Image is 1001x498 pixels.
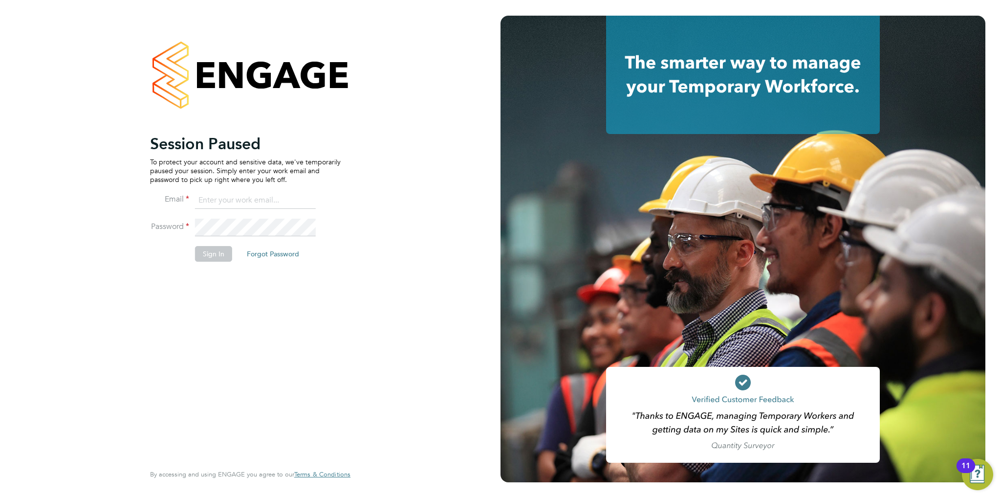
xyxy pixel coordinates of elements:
div: 11 [961,466,970,478]
label: Email [150,194,189,204]
button: Sign In [195,246,232,262]
p: To protect your account and sensitive data, we've temporarily paused your session. Simply enter y... [150,158,341,184]
h2: Session Paused [150,134,341,154]
span: By accessing and using ENGAGE you agree to our [150,470,350,478]
a: Terms & Conditions [294,471,350,478]
input: Enter your work email... [195,192,316,209]
button: Open Resource Center, 11 new notifications [962,459,993,490]
button: Forgot Password [239,246,307,262]
label: Password [150,222,189,232]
